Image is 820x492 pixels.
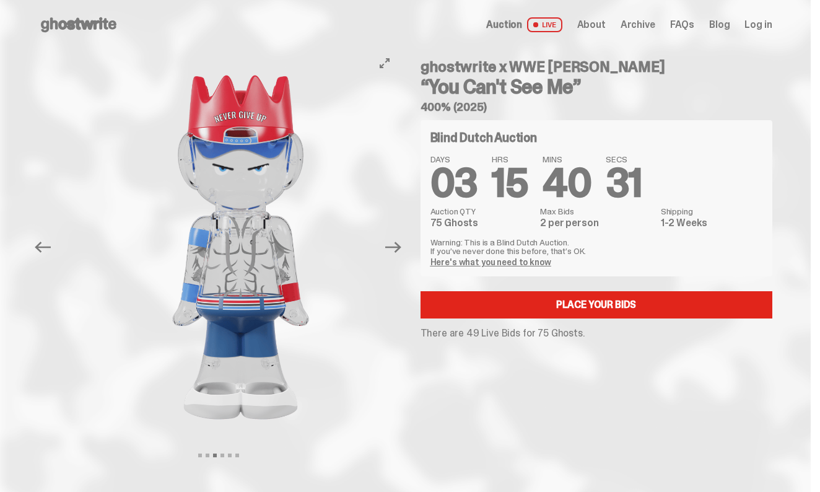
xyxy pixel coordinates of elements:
button: View full-screen [377,56,392,71]
button: Previous [30,234,57,261]
a: Archive [621,20,655,30]
button: View slide 1 [198,454,202,457]
span: LIVE [527,17,562,32]
h4: Blind Dutch Auction [430,131,537,144]
button: View slide 5 [228,454,232,457]
button: View slide 4 [220,454,224,457]
dt: Shipping [661,207,762,216]
span: Auction [486,20,522,30]
a: FAQs [670,20,694,30]
button: View slide 2 [206,454,209,457]
dd: 1-2 Weeks [661,218,762,228]
button: View slide 3 [213,454,217,457]
span: 03 [430,157,478,209]
h4: ghostwrite x WWE [PERSON_NAME] [421,59,772,74]
h3: “You Can't See Me” [421,77,772,97]
button: Next [380,234,408,261]
button: View slide 6 [235,454,239,457]
a: Place your Bids [421,291,772,318]
a: About [577,20,606,30]
span: DAYS [430,155,478,164]
span: HRS [492,155,528,164]
dt: Auction QTY [430,207,533,216]
dt: Max Bids [540,207,653,216]
dd: 75 Ghosts [430,218,533,228]
img: John_Cena_Hero_6.png [83,50,399,445]
span: MINS [543,155,591,164]
p: There are 49 Live Bids for 75 Ghosts. [421,328,772,338]
dd: 2 per person [540,218,653,228]
p: Warning: This is a Blind Dutch Auction. If you’ve never done this before, that’s OK. [430,238,762,255]
a: Blog [709,20,730,30]
span: 15 [492,157,528,209]
h5: 400% (2025) [421,102,772,113]
a: Auction LIVE [486,17,562,32]
a: Log in [744,20,772,30]
span: 40 [543,157,591,209]
a: Here's what you need to know [430,257,551,268]
span: SECS [606,155,642,164]
span: 31 [606,157,642,209]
